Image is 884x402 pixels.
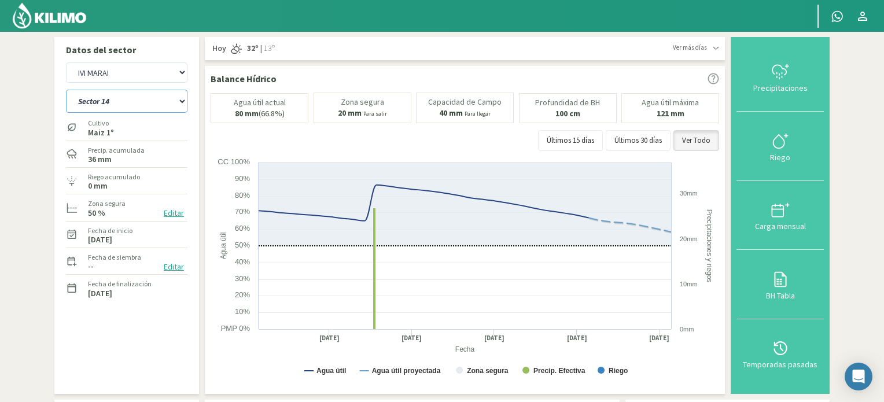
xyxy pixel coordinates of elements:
[740,360,820,368] div: Temporadas pasadas
[235,191,250,200] text: 80%
[609,367,628,375] text: Riego
[88,226,132,236] label: Fecha de inicio
[465,110,491,117] small: Para llegar
[642,98,699,107] p: Agua útil máxima
[235,307,250,316] text: 10%
[88,279,152,289] label: Fecha de finalización
[218,157,250,166] text: CC 100%
[160,260,187,274] button: Editar
[235,290,250,299] text: 20%
[235,174,250,183] text: 90%
[66,43,187,57] p: Datos del sector
[235,274,250,283] text: 30%
[211,43,226,54] span: Hoy
[88,236,112,244] label: [DATE]
[160,206,187,220] button: Editar
[680,281,698,287] text: 10mm
[316,367,346,375] text: Agua útil
[88,172,140,182] label: Riego acumulado
[649,334,669,342] text: [DATE]
[845,363,872,390] div: Open Intercom Messenger
[736,319,824,388] button: Temporadas pasadas
[740,153,820,161] div: Riego
[88,209,105,217] label: 50 %
[235,224,250,233] text: 60%
[235,257,250,266] text: 40%
[467,367,509,375] text: Zona segura
[341,98,384,106] p: Zona segura
[88,145,145,156] label: Precip. acumulada
[363,110,387,117] small: Para salir
[402,334,422,342] text: [DATE]
[221,324,251,333] text: PMP 0%
[439,108,463,118] b: 40 mm
[455,346,475,354] text: Fecha
[12,2,87,29] img: Kilimo
[484,334,504,342] text: [DATE]
[234,98,286,107] p: Agua útil actual
[538,130,603,151] button: Últimos 15 días
[88,252,141,263] label: Fecha de siembra
[235,108,259,119] b: 80 mm
[262,43,275,54] span: 13º
[247,43,259,53] strong: 32º
[673,130,719,151] button: Ver Todo
[211,72,277,86] p: Balance Hídrico
[88,118,114,128] label: Cultivo
[428,98,502,106] p: Capacidad de Campo
[372,367,441,375] text: Agua útil proyectada
[535,98,600,107] p: Profundidad de BH
[235,207,250,216] text: 70%
[555,108,580,119] b: 100 cm
[235,241,250,249] text: 50%
[736,43,824,112] button: Precipitaciones
[740,222,820,230] div: Carga mensual
[740,84,820,92] div: Precipitaciones
[88,156,112,163] label: 36 mm
[567,334,587,342] text: [DATE]
[533,367,585,375] text: Precip. Efectiva
[736,181,824,250] button: Carga mensual
[260,43,262,54] span: |
[338,108,362,118] b: 20 mm
[740,292,820,300] div: BH Tabla
[680,190,698,197] text: 30mm
[680,326,694,333] text: 0mm
[319,334,340,342] text: [DATE]
[88,198,126,209] label: Zona segura
[219,233,227,260] text: Agua útil
[736,112,824,180] button: Riego
[657,108,684,119] b: 121 mm
[88,182,108,190] label: 0 mm
[680,235,698,242] text: 20mm
[736,250,824,319] button: BH Tabla
[235,109,285,118] p: (66.8%)
[705,209,713,283] text: Precipitaciones y riegos
[606,130,671,151] button: Últimos 30 días
[88,263,94,270] label: --
[88,129,114,137] label: Maiz 1°
[673,43,707,53] span: Ver más días
[88,290,112,297] label: [DATE]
